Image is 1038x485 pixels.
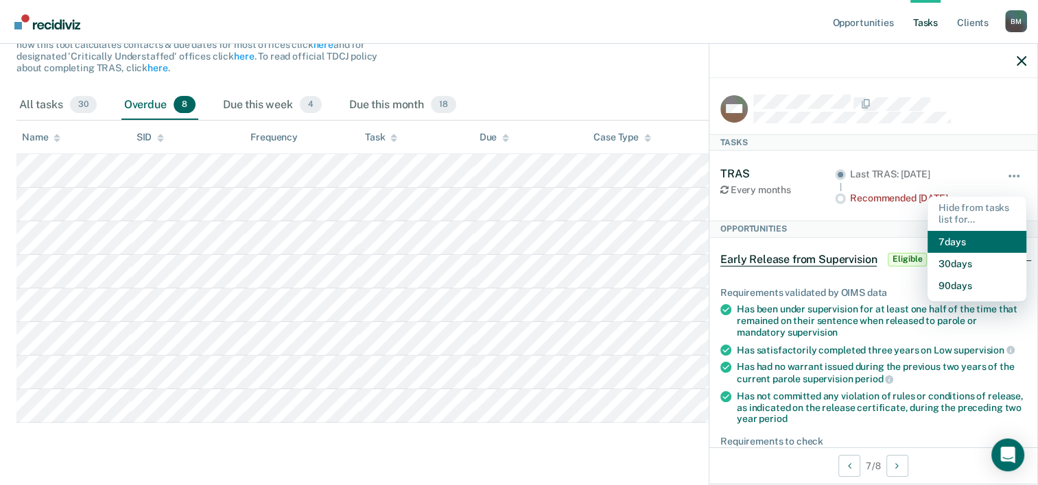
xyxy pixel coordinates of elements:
[954,345,1014,356] span: supervision
[928,275,1026,297] button: 90 days
[737,303,1026,338] div: Has been under supervision for at least one half of the time that remained on their sentence when...
[737,390,1026,425] div: Has not committed any violation of rules or conditions of release, as indicated on the release ce...
[708,132,798,143] div: Supervision Level
[1005,10,1027,32] div: B M
[70,96,97,114] span: 30
[346,90,459,121] div: Due this month
[928,253,1026,275] button: 30 days
[14,14,80,29] img: Recidiviz
[737,361,1026,384] div: Has had no warrant issued during the previous two years of the current parole supervision
[720,184,835,196] div: Every months
[720,287,1026,299] div: Requirements validated by OIMS data
[709,221,1037,237] div: Opportunities
[593,132,651,143] div: Case Type
[709,447,1037,484] div: 7 / 8
[737,344,1026,356] div: Has satisfactorily completed three years on Low
[991,438,1024,471] div: Open Intercom Messenger
[22,132,60,143] div: Name
[16,90,99,121] div: All tasks
[850,169,988,180] div: Last TRAS: [DATE]
[365,132,397,143] div: Task
[788,327,838,338] span: supervision
[928,231,1026,253] button: 7 days
[313,39,333,50] a: here
[709,238,1037,282] div: Early Release from SupervisionEligible
[759,413,787,424] span: period
[928,197,1026,231] div: Hide from tasks list for...
[300,96,322,114] span: 4
[431,96,456,114] span: 18
[1005,10,1027,32] button: Profile dropdown button
[174,96,196,114] span: 8
[137,132,165,143] div: SID
[220,90,325,121] div: Due this week
[720,253,877,266] span: Early Release from Supervision
[888,253,927,266] span: Eligible
[121,90,198,121] div: Overdue
[720,167,835,180] div: TRAS
[850,192,988,204] div: Recommended [DATE]
[148,62,167,73] a: here
[16,16,378,73] span: The clients listed below have upcoming requirements due this month that have not yet been complet...
[886,455,908,477] button: Next Client
[250,132,298,143] div: Frequency
[855,373,893,384] span: period
[234,51,254,62] a: here
[480,132,510,143] div: Due
[838,455,860,477] button: Previous Client
[709,134,1037,151] div: Tasks
[720,436,1026,447] div: Requirements to check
